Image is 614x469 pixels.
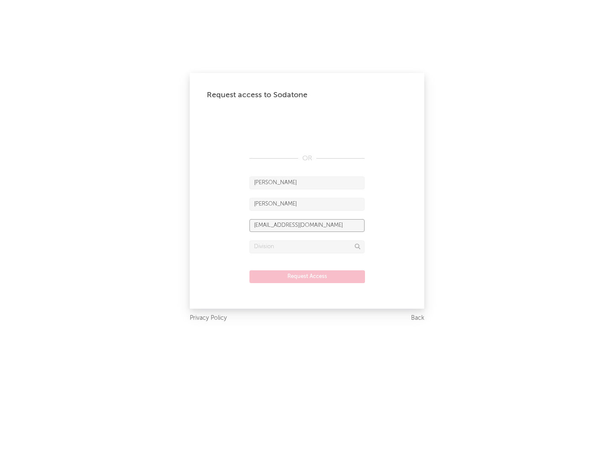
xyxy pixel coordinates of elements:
[249,198,365,211] input: Last Name
[411,313,424,324] a: Back
[249,153,365,164] div: OR
[190,313,227,324] a: Privacy Policy
[207,90,407,100] div: Request access to Sodatone
[249,177,365,189] input: First Name
[249,270,365,283] button: Request Access
[249,219,365,232] input: Email
[249,240,365,253] input: Division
